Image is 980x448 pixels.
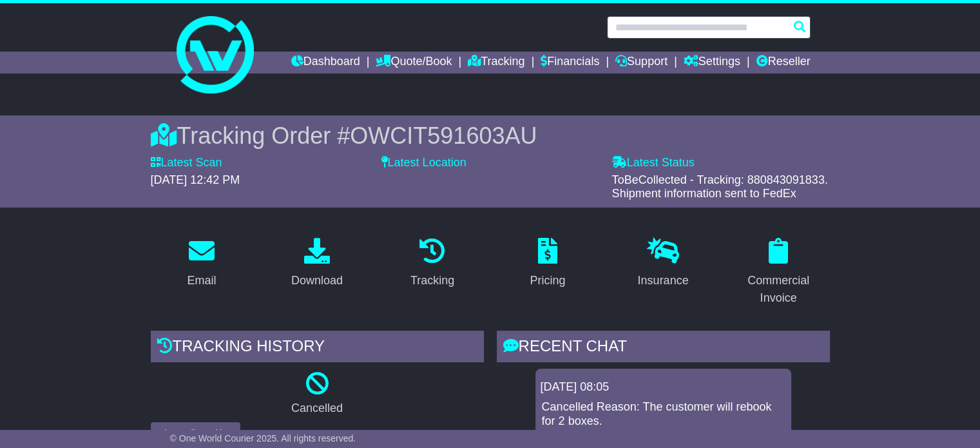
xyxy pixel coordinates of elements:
span: [DATE] 12:42 PM [151,173,240,186]
span: OWCIT591603AU [350,122,537,149]
a: Commercial Invoice [727,233,830,311]
div: Insurance [637,272,688,289]
div: Tracking Order # [151,122,830,150]
div: Download [291,272,343,289]
a: Email [178,233,224,294]
div: RECENT CHAT [497,331,830,365]
span: © One World Courier 2025. All rights reserved. [170,433,356,443]
a: Insurance [629,233,697,294]
div: Pricing [530,272,565,289]
p: Cancelled [151,402,484,416]
p: Cancelled Reason: The customer will rebook for 2 boxes. [542,400,785,428]
button: View Full Tracking [151,422,240,445]
a: Financials [541,52,599,73]
div: [DATE] 08:05 [541,380,786,394]
a: Pricing [521,233,573,294]
div: Commercial Invoice [736,272,821,307]
div: Tracking [410,272,454,289]
a: Tracking [468,52,524,73]
div: Tracking history [151,331,484,365]
a: Reseller [756,52,810,73]
label: Latest Status [612,156,695,170]
a: Download [283,233,351,294]
a: Quote/Book [376,52,452,73]
a: Dashboard [291,52,360,73]
a: Support [615,52,668,73]
label: Latest Scan [151,156,222,170]
a: Tracking [402,233,463,294]
span: ToBeCollected - Tracking: 880843091833. Shipment information sent to FedEx [612,173,828,200]
div: Email [187,272,216,289]
label: Latest Location [381,156,466,170]
a: Settings [684,52,740,73]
